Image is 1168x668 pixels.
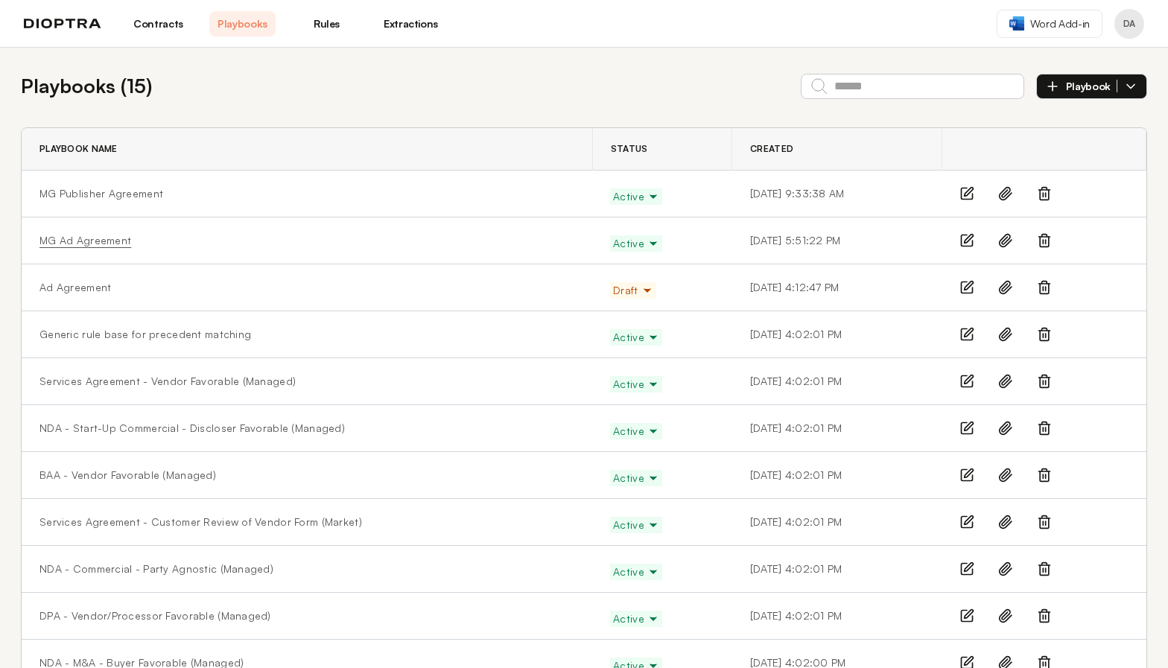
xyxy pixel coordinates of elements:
[1009,16,1024,31] img: word
[610,282,656,299] button: Draft
[610,611,662,627] button: Active
[732,171,942,217] td: [DATE] 9:33:38 AM
[610,329,662,346] button: Active
[39,608,271,623] a: DPA - Vendor/Processor Favorable (Managed)
[21,71,152,101] h2: Playbooks ( 15 )
[39,421,345,436] a: NDA - Start-Up Commercial - Discloser Favorable (Managed)
[39,515,362,529] a: Services Agreement - Customer Review of Vendor Form (Market)
[732,452,942,499] td: [DATE] 4:02:01 PM
[610,564,662,580] button: Active
[732,546,942,593] td: [DATE] 4:02:01 PM
[732,499,942,546] td: [DATE] 4:02:01 PM
[610,376,662,392] button: Active
[613,283,653,298] span: Draft
[1114,9,1144,39] button: Profile menu
[39,143,118,155] span: Playbook Name
[1036,74,1147,99] button: Playbook
[1066,80,1117,93] span: Playbook
[732,217,942,264] td: [DATE] 5:51:22 PM
[39,233,131,248] a: MG Ad Agreement
[39,186,163,201] a: MG Publisher Agreement
[39,374,296,389] a: Services Agreement - Vendor Favorable (Managed)
[611,143,648,155] span: Status
[613,611,659,626] span: Active
[125,11,191,36] a: Contracts
[732,311,942,358] td: [DATE] 4:02:01 PM
[732,264,942,311] td: [DATE] 4:12:47 PM
[613,518,659,532] span: Active
[613,424,659,439] span: Active
[24,19,101,29] img: logo
[1030,16,1090,31] span: Word Add-in
[293,11,360,36] a: Rules
[39,468,216,483] a: BAA - Vendor Favorable (Managed)
[997,10,1102,38] a: Word Add-in
[39,327,251,342] a: Generic rule base for precedent matching
[39,562,273,576] a: NDA - Commercial - Party Agnostic (Managed)
[610,517,662,533] button: Active
[378,11,444,36] a: Extractions
[39,280,111,295] a: Ad Agreement
[610,470,662,486] button: Active
[610,188,662,205] button: Active
[732,358,942,405] td: [DATE] 4:02:01 PM
[613,564,659,579] span: Active
[209,11,276,36] a: Playbooks
[613,236,659,251] span: Active
[732,593,942,640] td: [DATE] 4:02:01 PM
[750,143,793,155] span: Created
[610,235,662,252] button: Active
[610,423,662,439] button: Active
[732,405,942,452] td: [DATE] 4:02:01 PM
[613,189,659,204] span: Active
[613,471,659,486] span: Active
[613,330,659,345] span: Active
[613,377,659,392] span: Active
